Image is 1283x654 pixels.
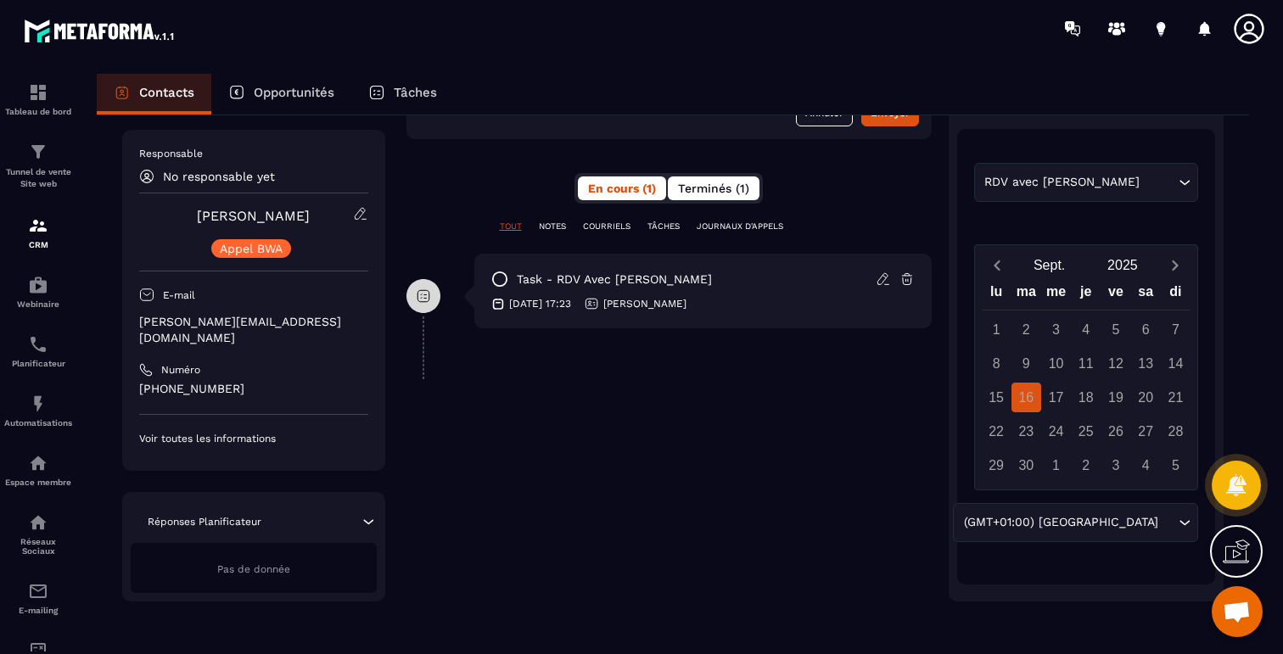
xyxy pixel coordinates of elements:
span: Pas de donnée [217,563,290,575]
p: E-mailing [4,606,72,615]
a: Opportunités [211,74,351,115]
p: CRM [4,240,72,249]
div: 4 [1071,315,1101,344]
div: sa [1131,280,1161,310]
img: automations [28,453,48,473]
img: automations [28,394,48,414]
p: Contacts [139,85,194,100]
p: JOURNAUX D'APPELS [697,221,783,232]
div: 30 [1011,450,1041,480]
img: email [28,581,48,601]
div: 16 [1011,383,1041,412]
span: RDV avec [PERSON_NAME] [981,173,1144,192]
div: me [1041,280,1071,310]
p: E-mail [163,288,195,302]
button: Previous month [982,254,1013,277]
div: 5 [1101,315,1130,344]
div: 6 [1131,315,1161,344]
div: 21 [1161,383,1191,412]
p: Webinaire [4,299,72,309]
button: Next month [1159,254,1191,277]
p: Opportunités [254,85,334,100]
div: 29 [982,450,1011,480]
div: 3 [1041,315,1071,344]
div: lu [981,280,1011,310]
div: 26 [1101,416,1130,446]
p: [PERSON_NAME] [603,297,686,310]
p: Tâches [394,85,437,100]
p: [PHONE_NUMBER] [139,381,368,397]
img: formation [28,82,48,103]
span: (GMT+01:00) [GEOGRAPHIC_DATA] [960,513,1162,532]
div: 27 [1131,416,1161,446]
p: Tunnel de vente Site web [4,166,72,190]
input: Search for option [1162,513,1174,532]
a: formationformationTableau de bord [4,70,72,129]
span: Terminés (1) [678,182,749,195]
p: [DATE] 17:23 [509,297,571,310]
div: ve [1101,280,1130,310]
img: scheduler [28,334,48,355]
div: 22 [982,416,1011,446]
div: je [1071,280,1101,310]
div: 20 [1131,383,1161,412]
p: Réponses Planificateur [148,515,261,528]
a: formationformationCRM [4,203,72,262]
div: 4 [1131,450,1161,480]
a: [PERSON_NAME] [197,208,310,224]
a: formationformationTunnel de vente Site web [4,129,72,203]
div: ma [1011,280,1041,310]
a: social-networksocial-networkRéseaux Sociaux [4,500,72,568]
p: Responsable [139,147,368,160]
div: Ouvrir le chat [1212,586,1263,637]
span: En cours (1) [588,182,656,195]
div: 10 [1041,349,1071,378]
img: formation [28,142,48,162]
div: Calendar days [982,315,1191,480]
div: 25 [1071,416,1101,446]
button: En cours (1) [578,176,666,200]
a: automationsautomationsEspace membre [4,440,72,500]
a: automationsautomationsWebinaire [4,262,72,321]
p: Planificateur [4,359,72,368]
div: di [1161,280,1191,310]
img: logo [24,15,176,46]
img: automations [28,275,48,295]
a: schedulerschedulerPlanificateur [4,321,72,381]
p: TÂCHES [647,221,680,232]
p: Tableau de bord [4,107,72,116]
p: Numéro [161,363,200,377]
div: 1 [1041,450,1071,480]
p: Réseaux Sociaux [4,537,72,556]
a: Tâches [351,74,454,115]
div: 18 [1071,383,1101,412]
div: 9 [1011,349,1041,378]
div: Search for option [974,163,1199,202]
button: Open years overlay [1086,250,1159,280]
a: Contacts [97,74,211,115]
p: Espace membre [4,478,72,487]
button: Terminés (1) [668,176,759,200]
div: 28 [1161,416,1191,446]
div: 2 [1071,450,1101,480]
p: No responsable yet [163,170,275,183]
div: 15 [982,383,1011,412]
a: emailemailE-mailing [4,568,72,628]
div: Search for option [953,503,1198,542]
div: 19 [1101,383,1130,412]
p: task - RDV avec [PERSON_NAME] [517,271,712,288]
img: formation [28,215,48,236]
div: 5 [1161,450,1191,480]
p: Appel BWA [220,243,283,254]
p: TOUT [500,221,522,232]
div: 2 [1011,315,1041,344]
div: 11 [1071,349,1101,378]
div: 24 [1041,416,1071,446]
input: Search for option [1144,173,1175,192]
p: Automatisations [4,418,72,428]
div: 12 [1101,349,1130,378]
div: 17 [1041,383,1071,412]
p: NOTES [539,221,566,232]
div: 23 [1011,416,1041,446]
p: Voir toutes les informations [139,432,368,445]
